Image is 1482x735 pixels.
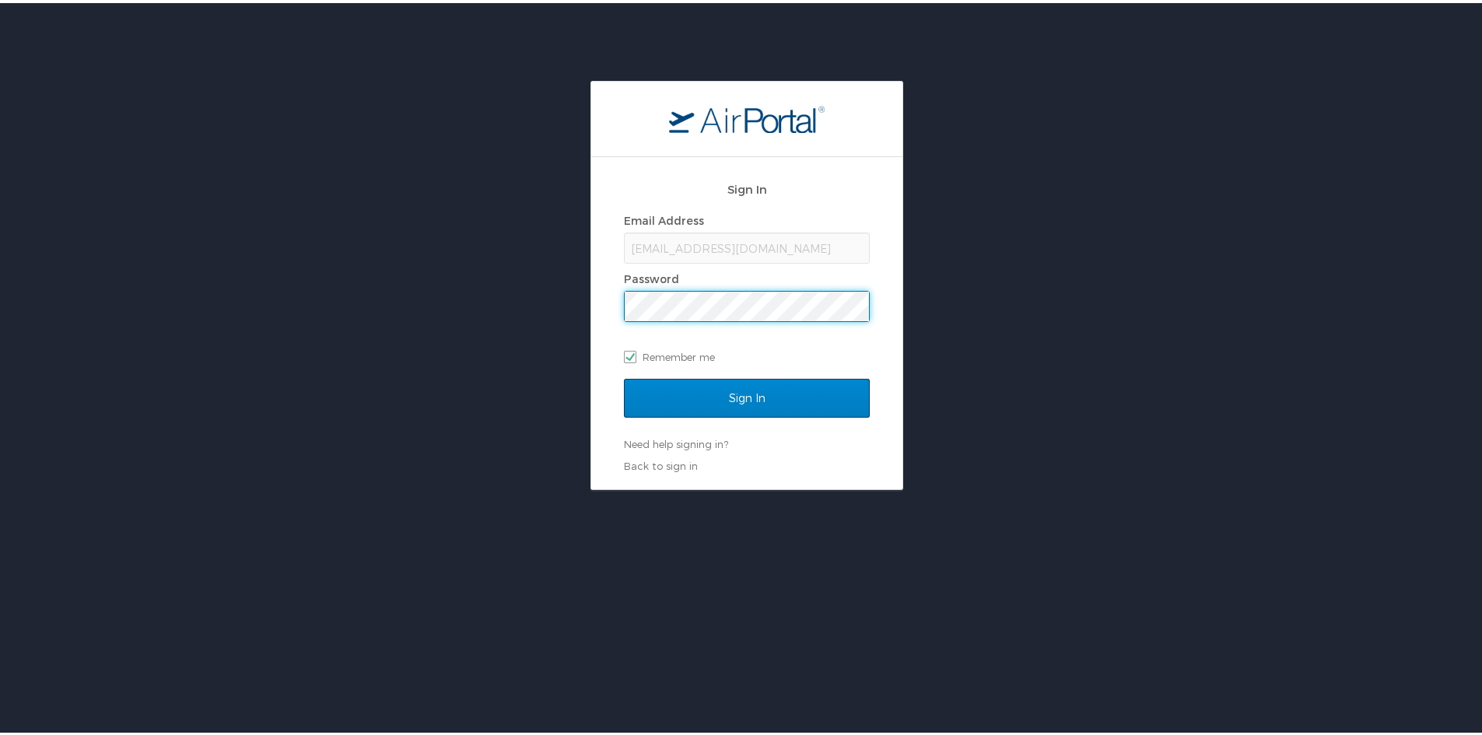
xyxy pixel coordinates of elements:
label: Password [624,269,679,282]
label: Remember me [624,342,870,366]
label: Email Address [624,211,704,224]
a: Back to sign in [624,457,698,469]
h2: Sign In [624,177,870,195]
a: Need help signing in? [624,435,728,447]
img: logo [669,102,825,130]
input: Sign In [624,376,870,415]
